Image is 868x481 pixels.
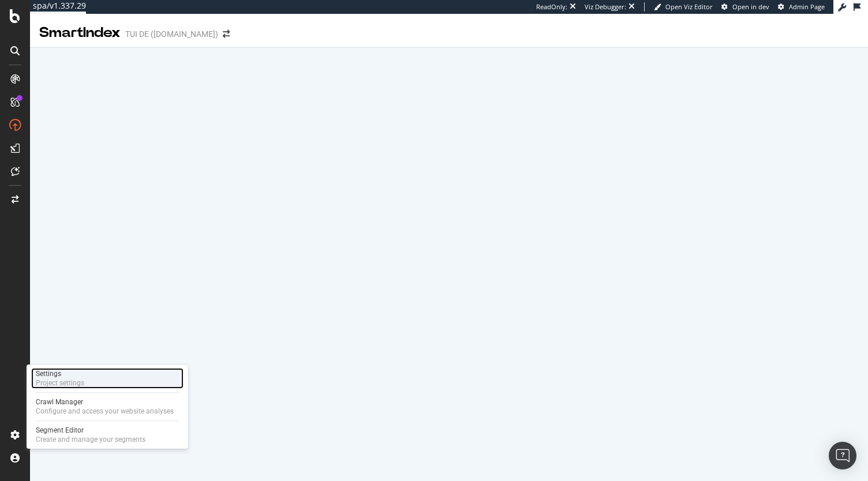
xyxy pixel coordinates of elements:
div: Project settings [36,378,84,388]
span: Open in dev [732,2,769,11]
a: SettingsProject settings [31,368,184,389]
div: SmartIndex [39,23,121,43]
div: Crawl Manager [36,397,174,407]
a: Open in dev [721,2,769,12]
div: Viz Debugger: [585,2,626,12]
a: Admin Page [778,2,825,12]
div: ReadOnly: [536,2,567,12]
div: Open Intercom Messenger [829,442,856,469]
a: Open Viz Editor [654,2,713,12]
div: arrow-right-arrow-left [223,30,230,38]
span: Admin Page [789,2,825,11]
span: Open Viz Editor [665,2,713,11]
div: Configure and access your website analyses [36,407,174,416]
a: Segment EditorCreate and manage your segments [31,424,184,445]
a: Crawl ManagerConfigure and access your website analyses [31,396,184,417]
div: Create and manage your segments [36,435,145,444]
div: Settings [36,369,84,378]
div: Segment Editor [36,426,145,435]
div: TUI DE ([DOMAIN_NAME]) [125,28,218,40]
